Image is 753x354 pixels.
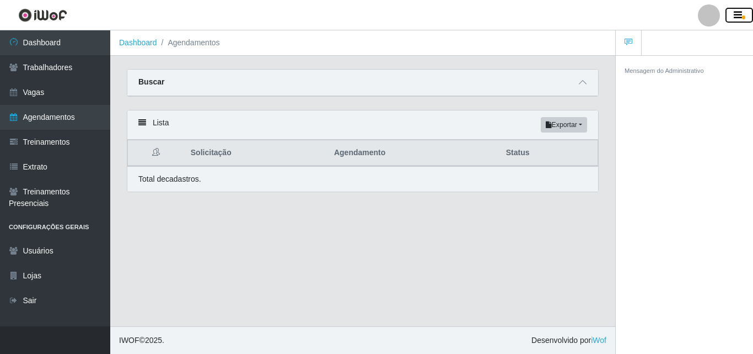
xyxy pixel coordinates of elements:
[625,67,704,74] small: Mensagem do Administrativo
[327,140,499,166] th: Agendamento
[541,117,587,133] button: Exportar
[499,140,598,166] th: Status
[18,8,67,22] img: CoreUI Logo
[119,38,157,47] a: Dashboard
[110,30,615,56] nav: breadcrumb
[119,336,139,345] span: IWOF
[591,336,606,345] a: iWof
[138,77,164,86] strong: Buscar
[531,335,606,346] span: Desenvolvido por
[157,37,220,49] li: Agendamentos
[127,110,598,140] div: Lista
[138,173,201,185] p: Total de cadastros.
[184,140,327,166] th: Solicitação
[119,335,164,346] span: © 2025 .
